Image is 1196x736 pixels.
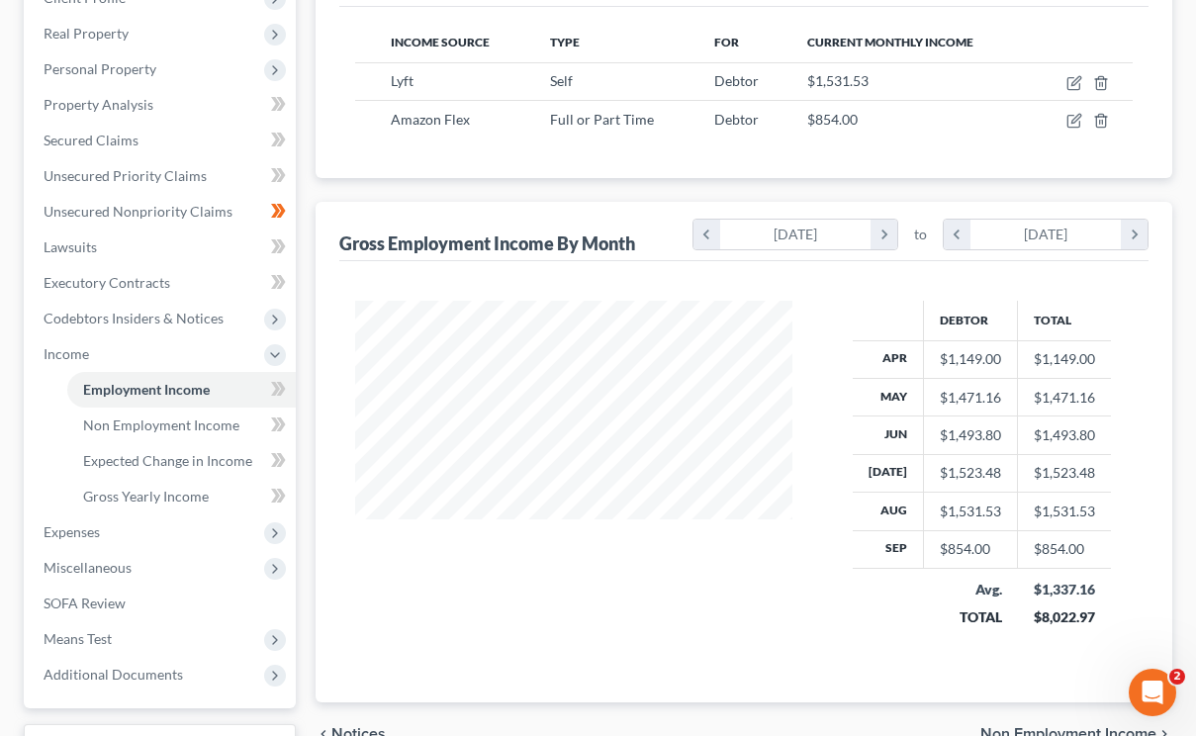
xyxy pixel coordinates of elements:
span: Type [550,35,580,49]
a: Expected Change in Income [67,443,296,479]
span: $1,531.53 [807,72,869,89]
div: $1,471.16 [940,388,1001,408]
div: $1,523.48 [940,463,1001,483]
span: to [914,225,927,244]
a: SOFA Review [28,586,296,621]
div: $1,337.16 [1034,580,1096,599]
span: Self [550,72,573,89]
th: Debtor [924,301,1018,340]
div: [DATE] [970,220,1122,249]
i: chevron_right [1121,220,1148,249]
td: $1,149.00 [1018,340,1112,378]
span: Unsecured Priority Claims [44,167,207,184]
th: Aug [853,493,924,530]
span: $854.00 [807,111,858,128]
a: Employment Income [67,372,296,408]
iframe: Intercom live chat [1129,669,1176,716]
span: Additional Documents [44,666,183,683]
td: $1,471.16 [1018,378,1112,415]
a: Lawsuits [28,230,296,265]
div: Gross Employment Income By Month [339,231,635,255]
th: Total [1018,301,1112,340]
span: Income [44,345,89,362]
div: [DATE] [720,220,872,249]
span: Secured Claims [44,132,138,148]
div: $8,022.97 [1034,607,1096,627]
div: $1,149.00 [940,349,1001,369]
span: Current Monthly Income [807,35,973,49]
span: SOFA Review [44,595,126,611]
span: Full or Part Time [550,111,654,128]
div: TOTAL [940,607,1002,627]
span: Expected Change in Income [83,452,252,469]
span: Employment Income [83,381,210,398]
a: Executory Contracts [28,265,296,301]
i: chevron_left [944,220,970,249]
span: Lyft [391,72,414,89]
span: Gross Yearly Income [83,488,209,505]
td: $1,531.53 [1018,493,1112,530]
span: Means Test [44,630,112,647]
span: Debtor [714,72,759,89]
span: 2 [1169,669,1185,685]
th: Sep [853,530,924,568]
span: Expenses [44,523,100,540]
td: $1,523.48 [1018,454,1112,492]
span: Executory Contracts [44,274,170,291]
a: Secured Claims [28,123,296,158]
span: Debtor [714,111,759,128]
span: Lawsuits [44,238,97,255]
span: Miscellaneous [44,559,132,576]
div: Avg. [940,580,1002,599]
div: $1,493.80 [940,425,1001,445]
th: Jun [853,416,924,454]
span: Personal Property [44,60,156,77]
i: chevron_right [871,220,897,249]
td: $1,493.80 [1018,416,1112,454]
th: Apr [853,340,924,378]
i: chevron_left [693,220,720,249]
a: Gross Yearly Income [67,479,296,514]
div: $1,531.53 [940,502,1001,521]
span: Amazon Flex [391,111,470,128]
span: Non Employment Income [83,416,239,433]
a: Unsecured Nonpriority Claims [28,194,296,230]
span: Unsecured Nonpriority Claims [44,203,232,220]
td: $854.00 [1018,530,1112,568]
th: May [853,378,924,415]
span: Codebtors Insiders & Notices [44,310,224,326]
span: Real Property [44,25,129,42]
div: $854.00 [940,539,1001,559]
a: Unsecured Priority Claims [28,158,296,194]
span: Property Analysis [44,96,153,113]
a: Non Employment Income [67,408,296,443]
th: [DATE] [853,454,924,492]
span: For [714,35,739,49]
span: Income Source [391,35,490,49]
a: Property Analysis [28,87,296,123]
